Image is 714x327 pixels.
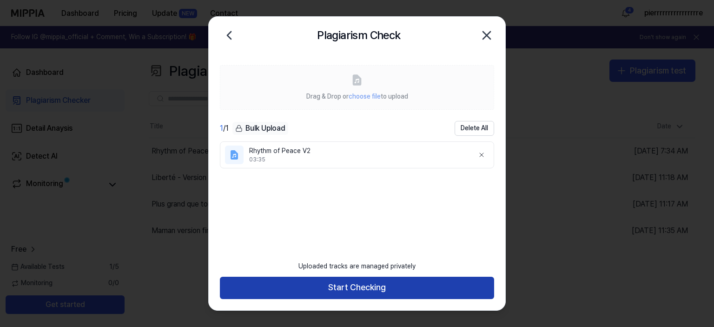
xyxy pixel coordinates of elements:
button: Bulk Upload [232,122,288,135]
div: Uploaded tracks are managed privately [293,256,421,277]
span: choose file [349,93,381,100]
span: 1 [220,124,223,133]
span: Drag & Drop or to upload [306,93,408,100]
div: Rhythm of Peace V2 [249,147,467,156]
button: Delete All [455,121,494,136]
div: / 1 [220,123,229,134]
h2: Plagiarism Check [317,27,400,44]
div: 03:35 [249,156,467,164]
button: Start Checking [220,277,494,299]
